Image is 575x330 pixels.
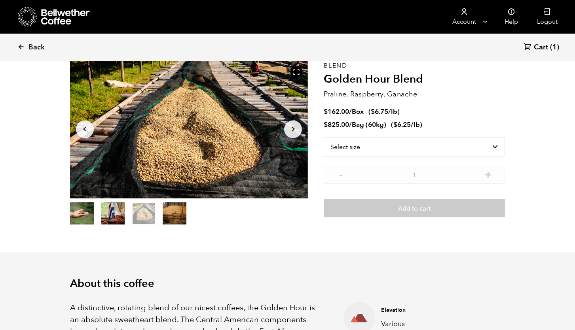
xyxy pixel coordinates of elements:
bdi: 6.25 [393,120,411,129]
span: ( ) [368,107,400,116]
a: Cart (1) [524,42,559,53]
bdi: 162.00 [324,107,349,116]
span: $ [393,120,397,129]
bdi: 6.75 [371,107,388,116]
button: + [483,170,493,178]
button: - [336,170,345,178]
span: / [349,120,352,129]
span: $ [324,120,328,129]
h2: About this coffee [70,277,505,290]
button: Add to cart [324,199,505,217]
span: $ [324,107,328,116]
h4: Elevation [381,306,493,314]
span: Bag (60kg) [352,120,386,129]
span: /lb [411,120,420,129]
p: Various [381,319,493,329]
span: Box [352,107,364,116]
span: (1) [550,43,559,52]
h2: Golden Hour Blend [324,73,505,86]
span: $ [371,107,375,116]
p: Praline, Raspberry, Ganache [324,89,505,100]
bdi: 825.00 [324,120,349,129]
span: / [349,107,352,116]
span: ( ) [391,120,422,129]
span: Back [28,43,45,52]
span: Cart [534,43,548,52]
span: /lb [388,107,397,116]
